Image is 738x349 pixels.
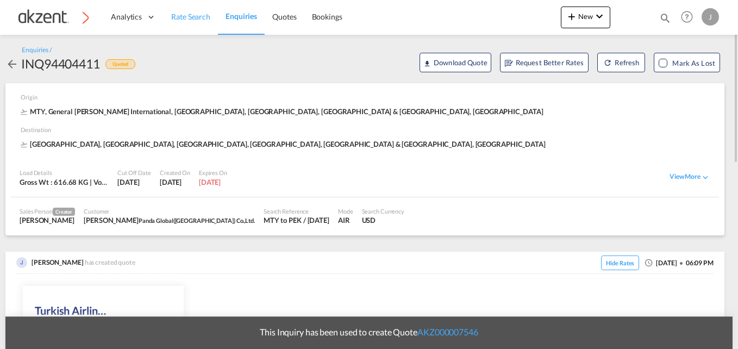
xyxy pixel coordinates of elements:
[505,57,584,68] span: Request Better Rates
[226,11,257,21] span: Enquiries
[21,139,548,149] span: [GEOGRAPHIC_DATA], [GEOGRAPHIC_DATA], [GEOGRAPHIC_DATA], [GEOGRAPHIC_DATA], [GEOGRAPHIC_DATA] & [...
[21,107,546,116] div: MTY, General [PERSON_NAME] International, [GEOGRAPHIC_DATA], [GEOGRAPHIC_DATA], [GEOGRAPHIC_DATA]...
[5,55,21,72] div: icon-arrow-left
[565,10,578,23] md-icon: icon-plus 400-fg
[21,126,715,139] div: Destination
[32,258,84,266] span: [PERSON_NAME]
[5,58,18,71] md-icon: icon-arrow-left
[35,293,107,320] div: Turkish Airlines Inc.
[659,58,715,68] md-checkbox: Mark as Lost
[85,258,138,266] span: has created quote
[22,46,52,55] div: Enquiries /
[338,215,353,225] div: AIR
[264,207,329,215] div: Search Reference
[16,257,27,268] img: 24sFaEAAAAGSURBVAMA4kxXTDkEUFEAAAAASUVORK5CYII=
[272,12,296,21] span: Quotes
[117,177,151,187] div: 2 Sep 2025
[680,261,683,265] md-icon: icon-checkbox-blank-circle
[16,5,90,29] img: c72fcea0ad0611ed966209c23b7bd3dd.png
[312,12,342,21] span: Bookings
[601,255,639,270] span: Hide Rates
[670,172,710,182] div: View Moreicon-chevron-down
[596,257,714,269] div: [DATE] 06:09 PM
[84,207,255,215] div: Customer
[702,8,719,26] div: J
[362,215,405,225] div: USD
[505,59,513,67] md-icon: assets/icons/custom/RBR.svg
[645,258,653,267] md-icon: icon-clock
[565,12,606,21] span: New
[338,207,353,215] div: Mode
[160,177,190,187] div: 2 Sep 2025
[417,327,478,338] a: AKZ000007546
[20,207,75,216] div: Sales Person
[53,208,75,216] span: Creator
[415,53,496,72] div: Quote PDF is not available at this time
[20,169,109,177] div: Load Details
[199,169,227,177] div: Expires On
[139,217,255,224] span: Panda Global([GEOGRAPHIC_DATA]) Co.,Ltd.
[171,12,210,21] span: Rate Search
[105,59,135,70] div: Quoted
[659,12,671,24] md-icon: icon-magnify
[420,53,491,72] button: Download Quote
[593,10,606,23] md-icon: icon-chevron-down
[362,207,405,215] div: Search Currency
[659,12,671,28] div: icon-magnify
[21,55,100,72] div: INQ94404411
[20,215,75,225] div: Juana Roque
[199,177,227,187] div: 1 Dec 2025
[561,7,610,28] button: icon-plus 400-fgNewicon-chevron-down
[701,172,710,182] md-icon: icon-chevron-down
[654,53,720,72] button: Mark as Lost
[423,60,431,67] md-icon: icon-download
[678,8,702,27] div: Help
[678,8,696,26] span: Help
[111,11,142,22] span: Analytics
[500,53,589,72] button: assets/icons/custom/RBR.svgRequest Better Rates
[160,169,190,177] div: Created On
[84,215,255,225] div: [PERSON_NAME]
[672,58,715,68] div: Mark as Lost
[117,169,151,177] div: Cut Off Date
[603,58,612,67] md-icon: icon-refresh
[21,93,715,107] div: Origin
[264,215,329,225] div: MTY to PEK / 2 Sep 2025
[597,53,645,72] button: icon-refreshRefresh
[260,327,478,338] span: This Inquiry has been used to create Quote
[20,177,109,187] div: Gross Wt : 616.68 KG | Volumetric Wt : 1,092.27 KG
